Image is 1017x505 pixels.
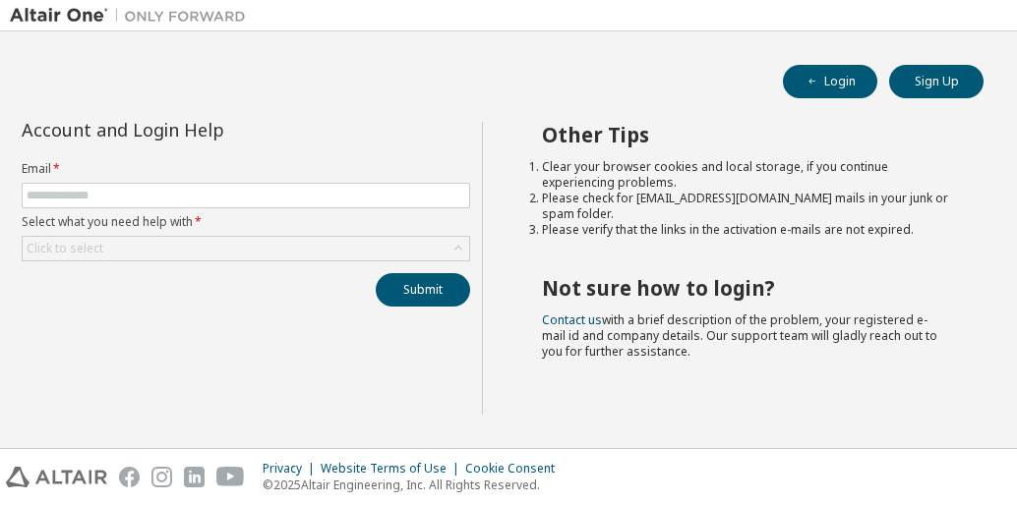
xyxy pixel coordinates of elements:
li: Clear your browser cookies and local storage, if you continue experiencing problems. [542,159,948,191]
button: Submit [376,273,470,307]
img: altair_logo.svg [6,467,107,487]
label: Email [22,161,470,177]
div: Click to select [23,237,469,260]
h2: Other Tips [542,122,948,147]
div: Privacy [263,461,321,477]
div: Cookie Consent [465,461,567,477]
img: youtube.svg [216,467,245,487]
li: Please check for [EMAIL_ADDRESS][DOMAIN_NAME] mails in your junk or spam folder. [542,191,948,222]
img: instagram.svg [151,467,172,487]
label: Select what you need help with [22,214,470,230]
span: with a brief description of the problem, your registered e-mail id and company details. Our suppo... [542,311,937,360]
h2: Not sure how to login? [542,275,948,301]
img: facebook.svg [119,467,140,487]
a: Contact us [542,311,602,328]
div: Click to select [27,241,103,256]
button: Sign Up [889,65,984,98]
li: Please verify that the links in the activation e-mails are not expired. [542,222,948,238]
div: Website Terms of Use [321,461,465,477]
img: linkedin.svg [184,467,205,487]
button: Login [783,65,877,98]
img: Altair One [10,6,256,26]
div: Account and Login Help [22,122,381,138]
p: © 2025 Altair Engineering, Inc. All Rights Reserved. [263,477,567,493]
